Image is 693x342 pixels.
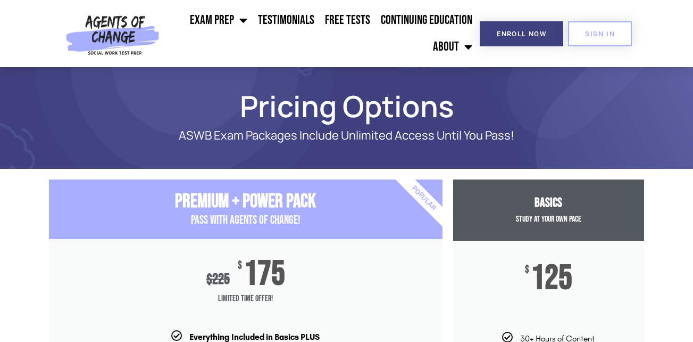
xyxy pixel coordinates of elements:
a: SIGN IN [568,21,632,46]
a: Enroll Now [480,21,563,46]
span: SIGN IN [585,30,615,37]
span: Enroll Now [497,30,546,37]
a: Testimonials [253,7,320,34]
a: Continuing Education [375,7,478,34]
span: 125 [531,265,572,292]
p: ASWB Exam Packages Include Unlimited Access Until You Pass! [86,129,607,142]
h1: Pricing Options [44,94,650,118]
div: Popular [362,137,485,260]
span: $ [525,265,529,275]
a: About [428,34,478,60]
a: Exam Prep [185,7,253,34]
span: $ [238,260,242,271]
span: Study at your Own Pace [516,214,581,224]
span: PASS with AGENTS OF CHANGE! [191,213,300,227]
div: 225 [206,271,230,288]
h3: Premium + Power Pack [49,190,442,213]
span: 175 [244,260,285,288]
b: Everything Included in Basics PLUS [189,332,320,342]
nav: Menu [164,7,478,60]
a: Free Tests [320,7,375,34]
span: Limited Time Offer! [49,288,442,310]
span: $ [206,271,212,288]
h3: Basics [453,196,644,211]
